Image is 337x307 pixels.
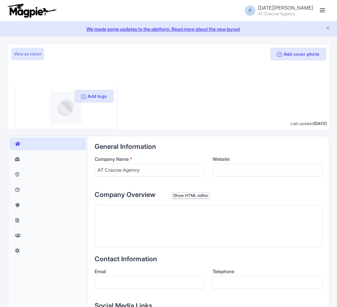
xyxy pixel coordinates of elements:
img: logo-ab69f6fb50320c5b225c76a69d11143b.png [6,3,57,18]
button: Close announcement [325,25,330,32]
img: profile-logo-d1a8e230fb1b8f12adc913e4f4d7365c.png [50,92,82,124]
small: AT Cracow Agency [258,12,313,16]
h2: General Information [95,143,322,150]
button: Add cover photo [271,48,326,60]
h2: Contact Information [95,255,322,263]
a: View as visitor [11,48,44,60]
span: P [245,5,255,16]
span: Company Name [95,156,129,162]
a: P [DATE][PERSON_NAME] AT Cracow Agency [241,5,313,16]
span: [DATE] [314,121,327,126]
span: Website [212,156,230,162]
span: [DATE][PERSON_NAME] [258,5,313,11]
button: Add logo [75,90,114,102]
a: We made some updates to the platform. Read more about the new layout [4,26,333,32]
span: Telephone [212,269,234,274]
div: Show HTML editor [172,192,210,199]
div: Last updated [291,121,327,127]
span: Email [95,269,106,274]
span: Company Overview [95,191,155,199]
